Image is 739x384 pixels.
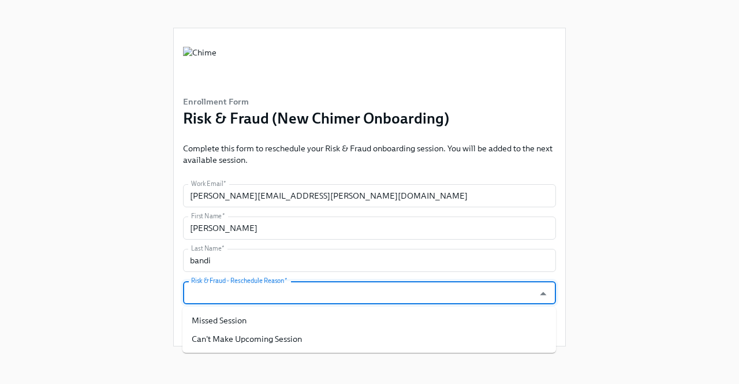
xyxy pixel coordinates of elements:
[182,311,556,330] li: Missed Session
[183,143,556,166] p: Complete this form to reschedule your Risk & Fraud onboarding session. You will be added to the n...
[183,108,449,129] h3: Risk & Fraud (New Chimer Onboarding)
[183,47,217,81] img: Chime
[183,95,449,108] h6: Enrollment Form
[182,330,556,348] li: Can't Make Upcoming Session
[534,285,552,303] button: Close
